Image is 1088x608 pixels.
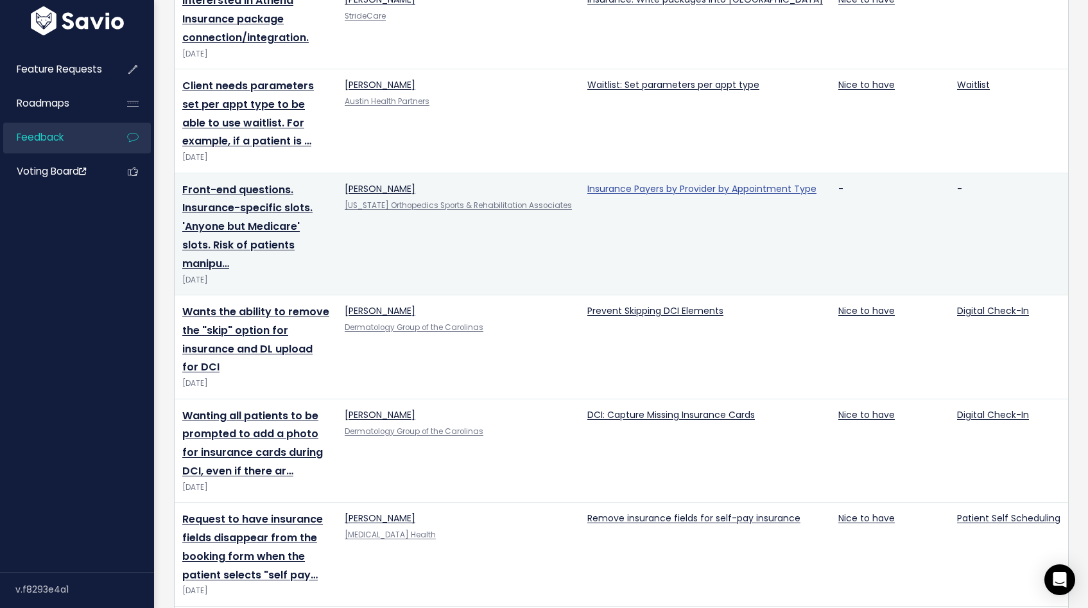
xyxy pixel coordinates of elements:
[345,426,483,437] a: Dermatology Group of the Carolinas
[587,182,816,195] a: Insurance Payers by Provider by Appointment Type
[3,89,107,118] a: Roadmaps
[587,78,759,91] a: Waitlist: Set parameters per appt type
[587,408,755,421] a: DCI: Capture Missing Insurance Cards
[15,573,154,606] div: v.f8293e4a1
[182,274,329,287] div: [DATE]
[957,408,1029,421] a: Digital Check-In
[182,304,329,374] a: Wants the ability to remove the "skip" option for insurance and DL upload for DCI
[182,584,329,598] div: [DATE]
[3,55,107,84] a: Feature Requests
[182,481,329,494] div: [DATE]
[3,157,107,186] a: Voting Board
[949,173,1068,295] td: -
[182,48,329,61] div: [DATE]
[345,200,572,211] a: [US_STATE] Orthopedics Sports & Rehabilitation Associates
[838,78,895,91] a: Nice to have
[17,62,102,76] span: Feature Requests
[345,78,415,91] a: [PERSON_NAME]
[345,322,483,333] a: Dermatology Group of the Carolinas
[831,173,949,295] td: -
[838,304,895,317] a: Nice to have
[182,78,314,148] a: Client needs parameters set per appt type to be able to use waitlist. For example, if a patient is …
[957,304,1029,317] a: Digital Check-In
[957,512,1060,525] a: Patient Self Scheduling
[17,130,64,144] span: Feedback
[587,512,800,525] a: Remove insurance fields for self-pay insurance
[345,182,415,195] a: [PERSON_NAME]
[182,408,323,478] a: Wanting all patients to be prompted to add a photo for insurance cards during DCI, even if there ar…
[345,96,429,107] a: Austin Health Partners
[345,408,415,421] a: [PERSON_NAME]
[957,78,990,91] a: Waitlist
[182,377,329,390] div: [DATE]
[182,182,313,271] a: Front-end questions. Insurance-specific slots. 'Anyone but Medicare' slots. Risk of patients manipu…
[3,123,107,152] a: Feedback
[28,6,127,35] img: logo-white.9d6f32f41409.svg
[345,304,415,317] a: [PERSON_NAME]
[17,164,86,178] span: Voting Board
[182,512,323,582] a: Request to have insurance fields disappear from the booking form when the patient selects "self pay…
[838,512,895,525] a: Nice to have
[345,11,386,21] a: StrideCare
[345,530,436,540] a: [MEDICAL_DATA] Health
[182,151,329,164] div: [DATE]
[587,304,723,317] a: Prevent Skipping DCI Elements
[345,512,415,525] a: [PERSON_NAME]
[1044,564,1075,595] div: Open Intercom Messenger
[838,408,895,421] a: Nice to have
[17,96,69,110] span: Roadmaps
